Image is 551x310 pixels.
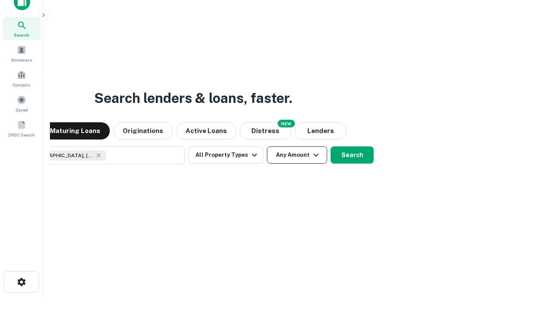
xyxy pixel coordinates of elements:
[8,131,35,138] span: SREO Search
[29,152,93,159] span: [GEOGRAPHIC_DATA], [GEOGRAPHIC_DATA], [GEOGRAPHIC_DATA]
[113,122,173,139] button: Originations
[278,120,295,127] div: NEW
[189,146,263,164] button: All Property Types
[13,146,185,164] button: [GEOGRAPHIC_DATA], [GEOGRAPHIC_DATA], [GEOGRAPHIC_DATA]
[14,31,29,38] span: Search
[3,17,40,40] a: Search
[240,122,291,139] button: Search distressed loans with lien and other non-mortgage details.
[3,42,40,65] a: Borrowers
[508,241,551,282] iframe: Chat Widget
[176,122,236,139] button: Active Loans
[295,122,347,139] button: Lenders
[11,56,32,63] span: Borrowers
[267,146,327,164] button: Any Amount
[13,81,30,88] span: Contacts
[40,122,110,139] button: Maturing Loans
[15,106,28,113] span: Saved
[3,117,40,140] a: SREO Search
[331,146,374,164] button: Search
[3,92,40,115] a: Saved
[94,88,292,108] h3: Search lenders & loans, faster.
[3,67,40,90] a: Contacts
